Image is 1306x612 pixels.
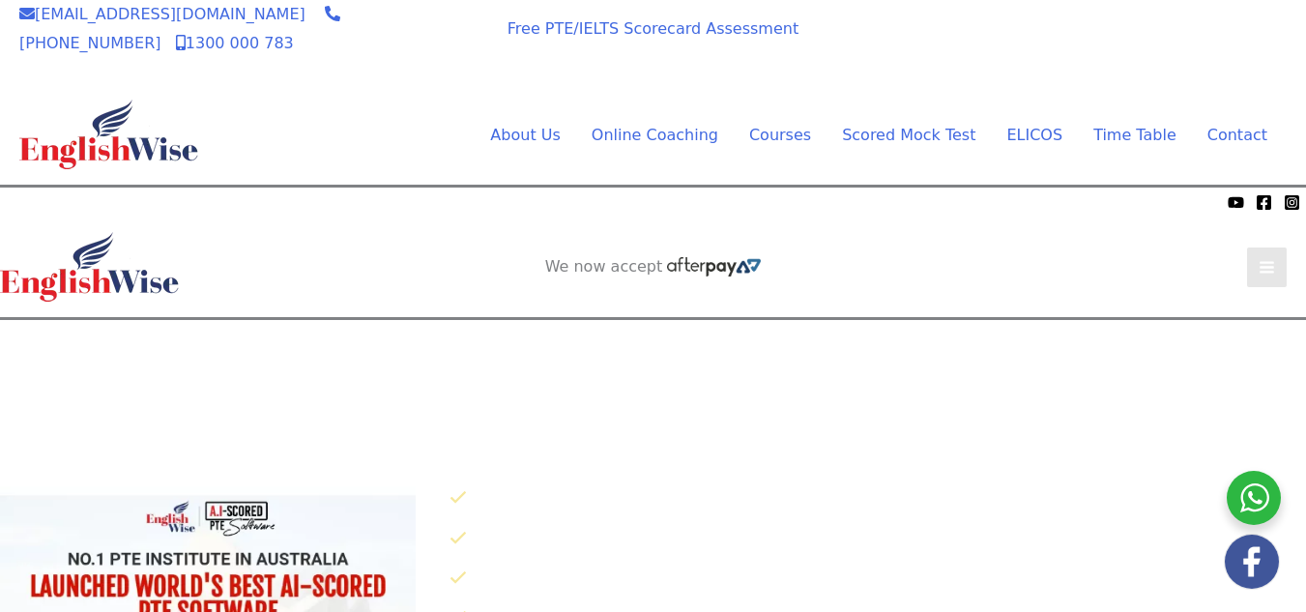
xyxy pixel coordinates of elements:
img: white-facebook.png [1225,535,1279,589]
a: Time TableMenu Toggle [1078,121,1192,150]
a: Online CoachingMenu Toggle [576,121,734,150]
a: Contact [1192,121,1267,150]
a: Instagram [1284,194,1300,211]
span: Contact [1207,126,1267,144]
img: cropped-ew-logo [19,100,198,169]
a: 1300 000 783 [176,34,294,52]
span: Courses [749,126,811,144]
a: YouTube [1228,194,1244,211]
a: [EMAIL_ADDRESS][DOMAIN_NAME] [19,5,305,23]
a: AI SCORED PTE SOFTWARE REGISTER FOR FREE SOFTWARE TRIAL [505,335,803,374]
a: Scored Mock TestMenu Toggle [827,121,991,150]
span: We now accept [545,257,663,277]
span: Online Coaching [592,126,718,144]
li: 50 Writing Practice Questions [450,563,1306,595]
aside: Header Widget 2 [536,257,771,277]
img: Afterpay-Logo [667,257,761,277]
li: 250 Speaking Practice Questions [450,523,1306,555]
aside: Header Widget 1 [484,320,823,383]
a: ELICOS [991,121,1078,150]
a: About UsMenu Toggle [475,121,575,150]
span: Time Table [1093,126,1176,144]
a: AI SCORED PTE SOFTWARE REGISTER FOR FREE SOFTWARE TRIAL [969,26,1267,65]
a: Facebook [1256,194,1272,211]
a: CoursesMenu Toggle [734,121,827,150]
span: ELICOS [1006,126,1062,144]
li: 30X AI Scored Full Length Mock Tests [450,482,1306,514]
span: Scored Mock Test [842,126,975,144]
a: [PHONE_NUMBER] [19,5,340,52]
aside: Header Widget 1 [948,11,1287,73]
a: Free PTE/IELTS Scorecard Assessment [508,19,798,38]
span: We now accept [10,192,112,212]
span: About Us [490,126,560,144]
img: Afterpay-Logo [388,56,441,67]
span: We now accept [369,14,459,52]
img: Afterpay-Logo [117,197,170,208]
nav: Site Navigation: Main Menu [444,121,1267,150]
p: Click below to know why EnglishWise has worlds best AI scored PTE software [435,440,1306,469]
